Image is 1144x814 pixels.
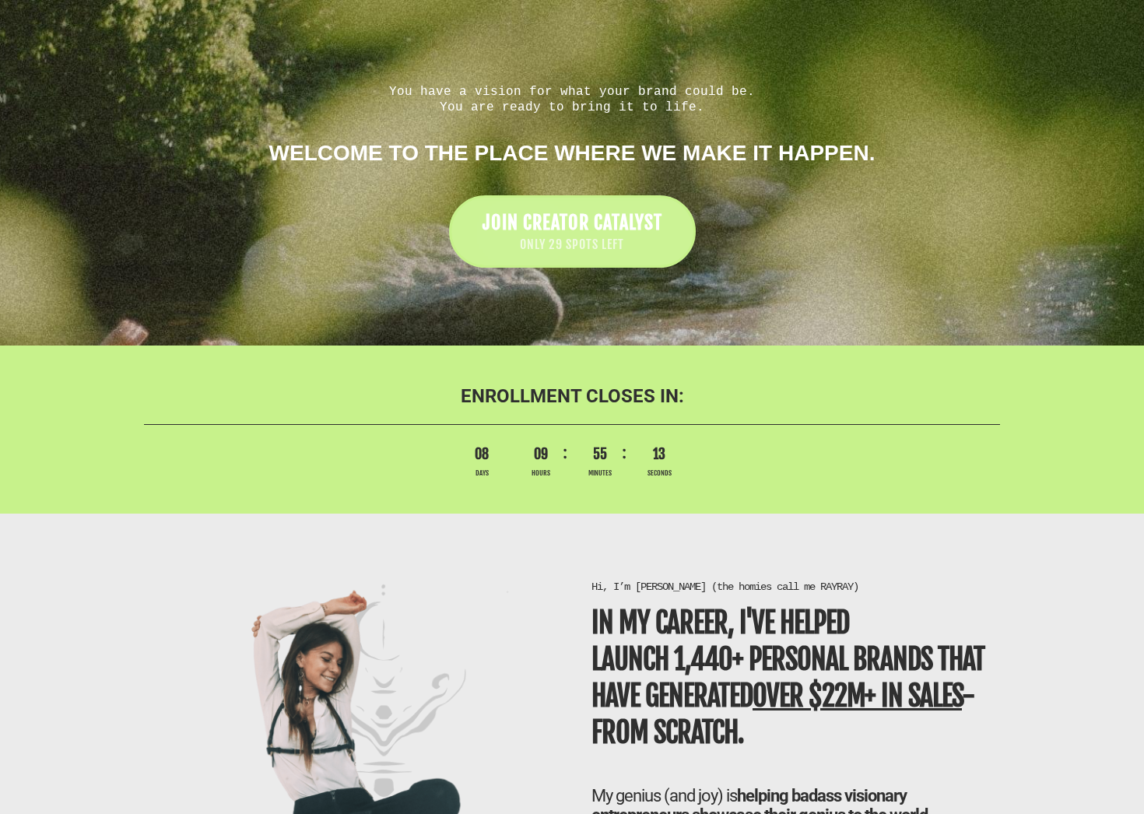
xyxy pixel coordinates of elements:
span: 08 [460,444,504,465]
span: Seconds [637,468,681,479]
h1: You have a vision for what your brand could be. [144,83,1000,116]
span: 55 [578,444,622,465]
a: JOIN CREATOR CATALYST ONLY 29 SPOTS LEFT [449,195,696,268]
h1: Hi, I’m [PERSON_NAME] (the homies call me RAYRAY) [591,580,1000,594]
b: Welcome to the PLACE where we make it happen. [269,141,876,165]
span: JOIN CREATOR CATALYST [483,211,662,234]
b: ENROLLMENT CLOSES IN: [461,385,684,407]
span: 13 [637,444,681,465]
span: Days [460,468,504,479]
span: ONLY 29 SPOTS LEFT [483,236,662,254]
span: Hours [519,468,563,479]
span: Minutes [578,468,622,479]
b: In my career, I've helped LAUNCH 1,440+ personal brands that have generated - from scratch. [591,605,984,749]
span: 09 [519,444,563,465]
u: over $22M+ in sales [753,679,962,714]
div: You are ready to bring it to life. [144,99,1000,115]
